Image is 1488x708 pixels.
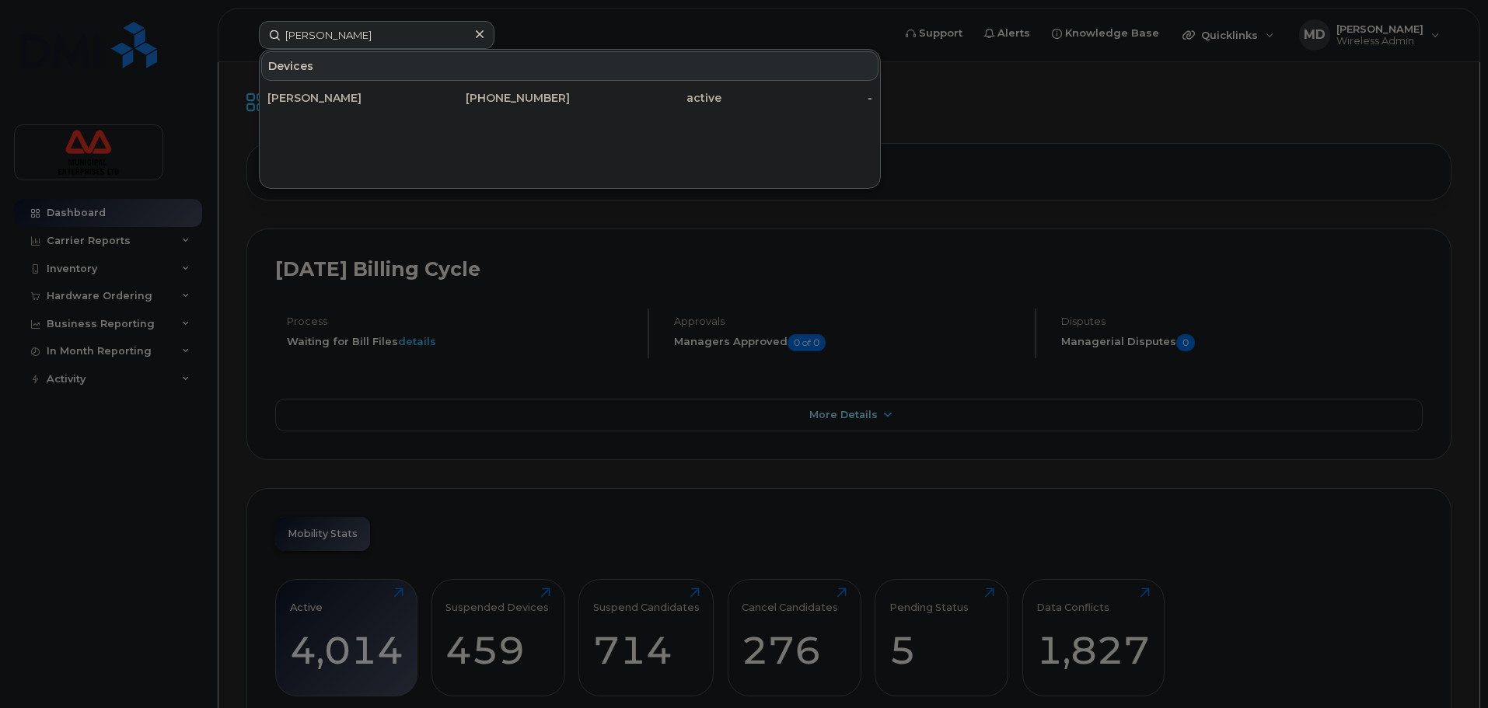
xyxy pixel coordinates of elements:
[570,90,721,106] div: active
[261,84,878,112] a: [PERSON_NAME][PHONE_NUMBER]active-
[261,51,878,81] div: Devices
[267,91,362,105] span: [PERSON_NAME]
[721,90,873,106] div: -
[419,90,571,106] div: [PHONE_NUMBER]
